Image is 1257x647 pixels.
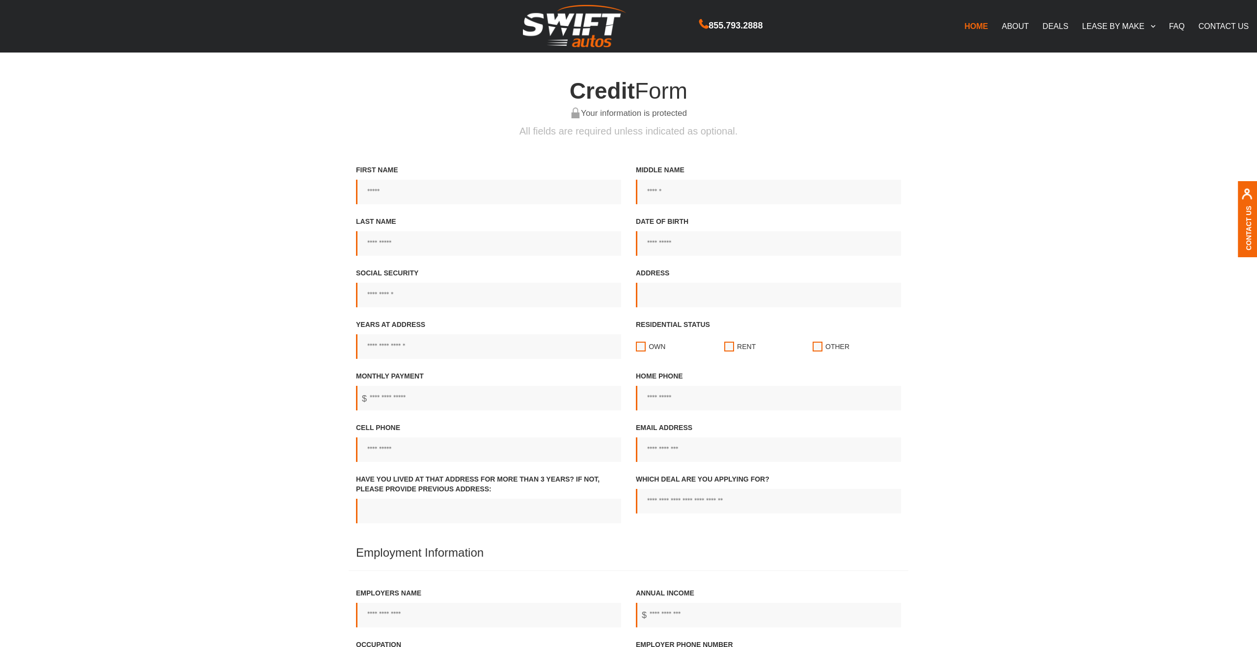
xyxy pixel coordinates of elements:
[636,283,901,307] input: Address
[636,437,901,462] input: Email address
[356,165,621,204] label: First Name
[1162,16,1192,36] a: FAQ
[1075,16,1162,36] a: LEASE BY MAKE
[349,546,908,570] h4: Employment Information
[1192,16,1256,36] a: CONTACT US
[636,180,901,204] input: Middle Name
[636,588,901,627] label: Annual income
[570,108,581,118] img: your information is protected, lock green
[636,231,901,256] input: Date of birth
[995,16,1036,36] a: ABOUT
[356,216,621,256] label: Last Name
[636,489,901,513] input: Which Deal Are You Applying For?
[523,5,626,48] img: Swift Autos
[737,342,756,351] span: Rent
[636,334,646,359] input: Residential statusOwnRentOther
[813,334,822,359] input: Residential statusOwnRentOther
[356,499,621,523] input: Have you lived at that address for more than 3 years? If not, Please provide previous address:
[636,423,901,462] label: Email address
[356,474,621,523] label: Have you lived at that address for more than 3 years? If not, Please provide previous address:
[825,342,849,351] span: Other
[356,371,621,410] label: Monthly Payment
[636,216,901,256] label: Date of birth
[649,342,665,351] span: Own
[356,268,621,307] label: Social Security
[349,79,908,104] h4: Form
[636,320,901,359] label: Residential status
[636,165,901,204] label: Middle Name
[724,334,734,359] input: Residential statusOwnRentOther
[356,231,621,256] input: Last Name
[1036,16,1075,36] a: DEALS
[349,108,908,119] h6: Your information is protected
[1245,206,1253,250] a: Contact Us
[356,334,621,359] input: Years at address
[699,22,763,30] a: 855.793.2888
[356,423,621,462] label: Cell Phone
[636,268,901,307] label: Address
[1241,188,1253,205] img: contact us, iconuser
[709,19,763,33] span: 855.793.2888
[636,371,901,410] label: Home Phone
[356,283,621,307] input: Social Security
[356,180,621,204] input: First Name
[570,78,635,104] span: Credit
[636,603,901,627] input: Annual income
[636,386,901,410] input: Home Phone
[356,437,621,462] input: Cell Phone
[356,588,621,627] label: Employers name
[636,474,901,513] label: Which Deal Are You Applying For?
[957,16,995,36] a: HOME
[349,124,908,138] p: All fields are required unless indicated as optional.
[356,320,621,359] label: Years at address
[356,386,621,410] input: Monthly Payment
[356,603,621,627] input: Employers name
